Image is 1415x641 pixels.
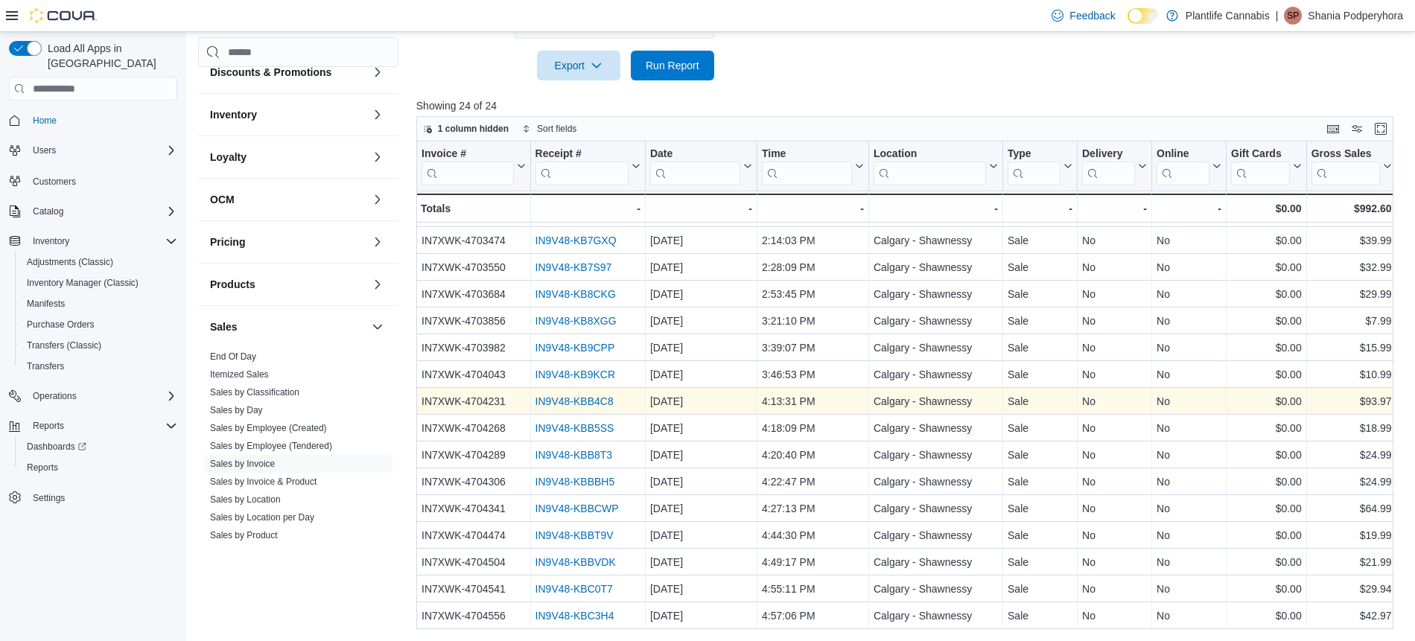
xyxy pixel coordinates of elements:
div: [DATE] [650,419,752,437]
button: Catalog [27,202,69,220]
a: Sales by Employee (Created) [210,423,327,433]
button: Inventory Manager (Classic) [15,272,183,293]
div: Sale [1008,419,1072,437]
button: Time [762,147,864,185]
div: 2:14:03 PM [762,232,864,249]
p: Shania Podperyhora [1308,7,1403,25]
div: Date [650,147,740,185]
div: IN7XWK-4703684 [422,285,526,303]
div: IN7XWK-4704504 [422,553,526,571]
button: Sales [210,319,366,334]
div: No [1157,312,1221,330]
button: Sales [369,318,387,336]
a: IN9V48-KB7S97 [535,261,611,273]
h3: Pricing [210,235,245,249]
div: [DATE] [650,446,752,464]
button: Purchase Orders [15,314,183,335]
div: Calgary - Shawnessy [874,473,998,491]
a: IN9V48-KB9CPP [535,342,614,354]
button: Operations [27,387,83,405]
div: $0.00 [1231,232,1302,249]
button: Sort fields [516,120,582,138]
button: Settings [3,487,183,508]
span: Transfers (Classic) [21,337,177,354]
a: End Of Day [210,351,256,362]
div: Type [1008,147,1061,185]
a: Purchase Orders [21,316,101,334]
button: Reports [15,457,183,478]
div: [DATE] [650,258,752,276]
a: Sales by Product [210,530,278,540]
h3: Products [210,277,255,292]
div: No [1157,392,1221,410]
h3: Inventory [210,107,257,122]
div: $93.97 [1311,392,1391,410]
div: Calgary - Shawnessy [874,312,998,330]
div: [DATE] [650,366,752,383]
div: Receipt # [535,147,628,162]
button: Inventory [369,106,387,124]
span: Inventory Manager (Classic) [27,277,139,289]
h3: Sales [210,319,238,334]
div: No [1082,258,1147,276]
button: Adjustments (Classic) [15,252,183,272]
a: Itemized Sales [210,369,269,380]
div: Calgary - Shawnessy [874,258,998,276]
span: Settings [27,488,177,507]
div: Gift Card Sales [1231,147,1290,185]
button: Location [874,147,998,185]
a: Feedback [1046,1,1121,31]
button: Invoice # [422,147,526,185]
div: Sale [1008,258,1072,276]
div: Calgary - Shawnessy [874,392,998,410]
span: Settings [33,492,65,504]
span: Sales by Employee (Created) [210,422,327,434]
div: No [1157,500,1221,517]
input: Dark Mode [1128,8,1159,24]
a: IN9V48-KBB4C8 [535,395,613,407]
span: Itemized Sales [210,369,269,380]
button: Enter fullscreen [1372,120,1390,138]
span: Reports [33,420,64,432]
div: Sale [1008,392,1072,410]
a: IN9V48-KBC0T7 [535,583,612,595]
div: Calgary - Shawnessy [874,232,998,249]
div: No [1157,232,1221,249]
a: Customers [27,173,82,191]
div: 4:13:31 PM [762,392,864,410]
a: IN9V48-KBBVDK [535,556,615,568]
div: Calgary - Shawnessy [874,526,998,544]
h3: Loyalty [210,150,247,165]
button: Inventory [3,231,183,252]
h3: OCM [210,192,235,207]
button: Loyalty [369,148,387,166]
span: 1 column hidden [438,123,509,135]
div: Type [1008,147,1061,162]
div: Gross Sales [1311,147,1379,185]
a: IN9V48-KBBCWP [535,503,618,514]
a: Transfers (Classic) [21,337,107,354]
div: - [874,200,998,217]
div: 3:46:53 PM [762,366,864,383]
div: $0.00 [1231,446,1302,464]
span: Catalog [27,202,177,220]
button: Products [369,275,387,293]
span: Sales by Location per Day [210,511,314,523]
div: Calgary - Shawnessy [874,500,998,517]
div: $0.00 [1231,258,1302,276]
a: Dashboards [15,436,183,457]
div: No [1157,446,1221,464]
div: [DATE] [650,232,752,249]
span: Inventory [33,235,69,247]
div: No [1082,526,1147,544]
div: $0.00 [1231,419,1302,437]
span: Purchase Orders [27,319,95,331]
span: Export [546,51,611,80]
button: Inventory [27,232,75,250]
span: Adjustments (Classic) [21,253,177,271]
a: IN9V48-KB9KCR [535,369,614,380]
span: Inventory Manager (Classic) [21,274,177,292]
span: Sort fields [537,123,576,135]
div: IN7XWK-4704231 [422,392,526,410]
div: Sale [1008,446,1072,464]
